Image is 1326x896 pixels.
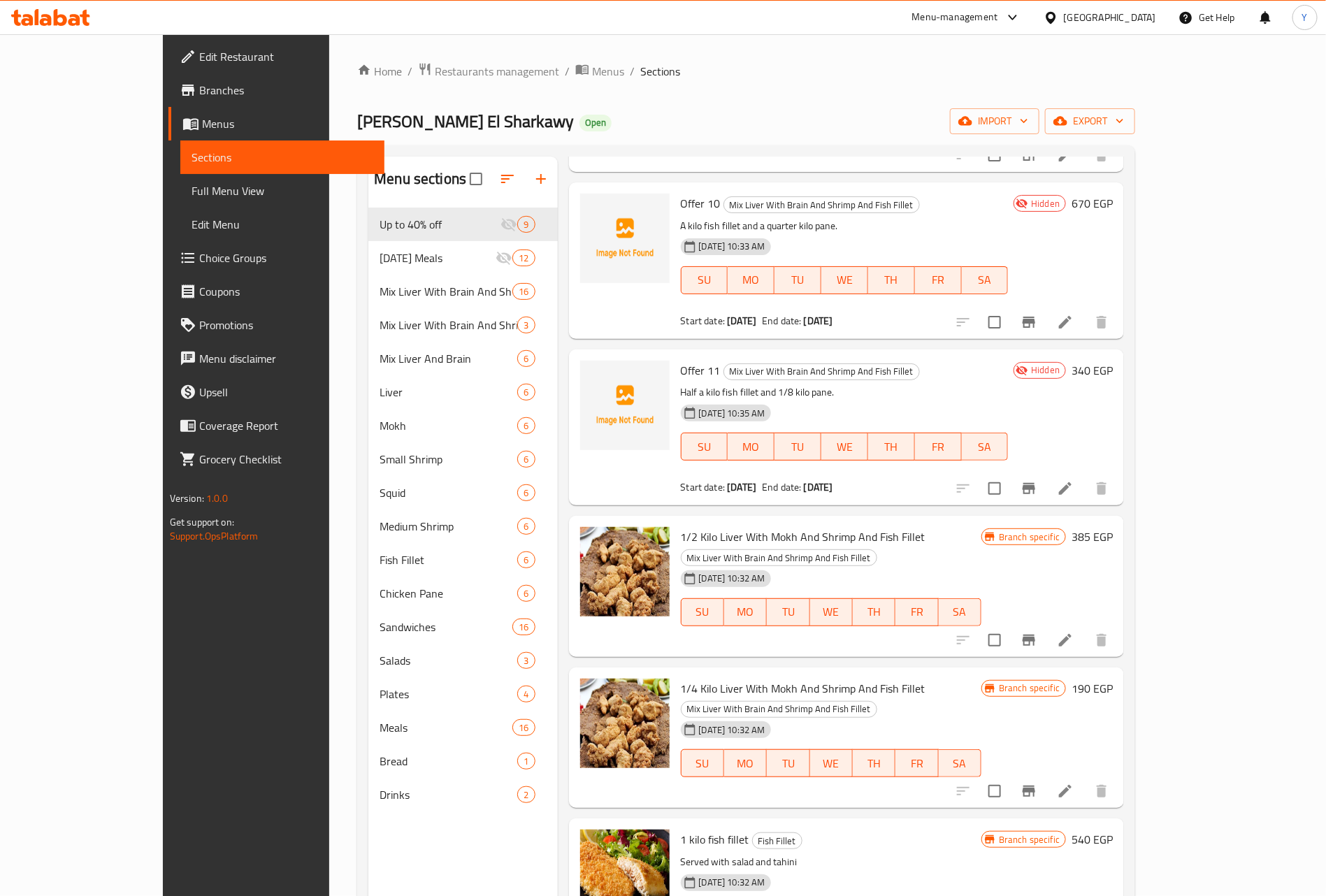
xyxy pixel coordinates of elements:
[980,626,1009,655] span: Select to update
[1085,623,1118,657] button: delete
[368,510,557,543] div: Medium Shrimp6
[579,117,612,129] span: Open
[827,437,863,457] span: WE
[767,749,809,777] button: TU
[518,352,534,366] span: 6
[357,106,574,137] span: [PERSON_NAME] El Sharkawy
[368,202,557,817] nav: Menu sections
[199,350,373,367] span: Menu disclaimer
[1057,314,1074,331] a: Edit menu item
[681,433,728,461] button: SU
[170,527,259,545] a: Support.OpsPlatform
[681,701,877,718] div: Mix Liver With Brain And Shrimp And Fish Fillet
[724,363,919,380] span: Mix Liver With Brain And Shrimp And Fish Fillet
[915,433,962,461] button: FR
[380,484,517,501] span: Squid
[967,437,1003,457] span: SA
[199,451,373,468] span: Grocery Checklist
[380,619,512,635] div: Sandwiches
[1025,363,1065,377] span: Hidden
[724,598,767,626] button: MO
[408,63,412,80] li: /
[868,433,915,461] button: TH
[687,437,723,457] span: SU
[1085,305,1118,339] button: delete
[368,342,557,375] div: Mix Liver And Brain6
[1064,10,1156,25] div: [GEOGRAPHIC_DATA]
[1072,679,1113,698] h6: 190 EGP
[874,270,909,290] span: TH
[1085,472,1118,505] button: delete
[199,283,373,300] span: Coupons
[681,478,726,496] span: Start date:
[724,749,767,777] button: MO
[681,526,925,547] span: 1/2 Kilo Liver With Mokh And Shrimp And Fish Fillet
[513,721,534,735] span: 16
[901,602,932,622] span: FR
[961,113,1028,130] span: import
[380,216,500,233] div: Up to 40% off
[368,409,557,442] div: Mokh6
[517,384,535,400] div: items
[980,308,1009,337] span: Select to update
[630,63,635,80] li: /
[368,677,557,711] div: Plates4
[733,270,769,290] span: MO
[517,317,535,333] div: items
[681,217,1009,235] p: A kilo fish fillet and a quarter kilo pane.
[380,753,517,769] div: Bread
[693,240,771,253] span: [DATE] 10:33 AM
[380,283,512,300] span: Mix Liver With Brain And Shrimp And Fish Fillet
[944,602,976,622] span: SA
[682,701,877,717] span: Mix Liver With Brain And Shrimp And Fish Fillet
[575,62,624,80] a: Menus
[517,350,535,367] div: items
[168,275,384,308] a: Coupons
[496,250,512,266] svg: Inactive section
[681,312,726,330] span: Start date:
[461,164,491,194] span: Select all sections
[512,250,535,266] div: items
[962,433,1009,461] button: SA
[513,285,534,298] span: 16
[967,270,1003,290] span: SA
[368,778,557,811] div: Drinks2
[368,308,557,342] div: Mix Liver With Brain And Shrimp3
[380,551,517,568] div: Fish Fillet
[810,598,853,626] button: WE
[1072,830,1113,849] h6: 540 EGP
[199,82,373,99] span: Branches
[980,474,1009,503] span: Select to update
[180,140,384,174] a: Sections
[192,182,373,199] span: Full Menu View
[1085,774,1118,808] button: delete
[687,602,719,622] span: SU
[518,587,534,600] span: 6
[780,437,816,457] span: TU
[993,530,1065,544] span: Branch specific
[380,451,517,468] span: Small Shrimp
[1072,361,1113,380] h6: 340 EGP
[762,312,801,330] span: End date:
[192,149,373,166] span: Sections
[730,602,761,622] span: MO
[1012,774,1046,808] button: Branch-specific-item
[804,312,833,330] b: [DATE]
[380,317,517,333] span: Mix Liver With Brain And Shrimp
[1302,10,1308,25] span: Y
[921,437,956,457] span: FR
[168,442,384,476] a: Grocery Checklist
[199,250,373,266] span: Choice Groups
[939,598,981,626] button: SA
[912,9,998,26] div: Menu-management
[853,749,895,777] button: TH
[380,719,512,736] div: Meals
[168,375,384,409] a: Upsell
[170,513,234,531] span: Get support on:
[517,551,535,568] div: items
[518,218,534,231] span: 9
[1025,197,1065,210] span: Hidden
[780,270,816,290] span: TU
[374,168,466,189] h2: Menu sections
[681,266,728,294] button: SU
